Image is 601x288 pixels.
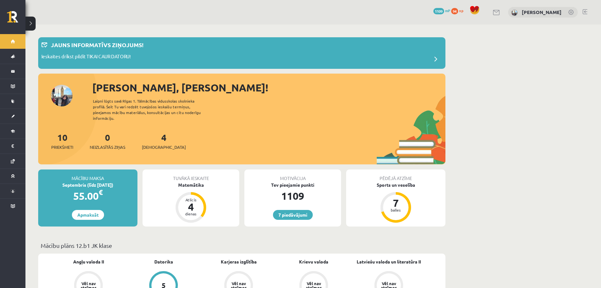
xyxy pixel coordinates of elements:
div: Pēdējā atzīme [346,169,445,182]
div: Septembris (līdz [DATE]) [38,182,137,188]
div: Laipni lūgts savā Rīgas 1. Tālmācības vidusskolas skolnieka profilā. Šeit Tu vari redzēt tuvojošo... [93,98,212,121]
p: Mācību plāns 12.b1 JK klase [41,241,443,250]
div: [PERSON_NAME], [PERSON_NAME]! [92,80,445,95]
div: Atlicis [181,198,200,202]
a: Sports un veselība 7 balles [346,182,445,224]
p: Ieskaites drīkst pildīt TIKAI CAUR DATORU! [41,53,131,62]
span: Neizlasītās ziņas [90,144,125,150]
img: Daniela Brunava [511,10,518,16]
a: Krievu valoda [299,258,328,265]
a: Matemātika Atlicis 4 dienas [143,182,239,224]
span: [DEMOGRAPHIC_DATA] [142,144,186,150]
div: Matemātika [143,182,239,188]
a: Angļu valoda II [73,258,104,265]
a: Latviešu valoda un literatūra II [357,258,421,265]
p: Jauns informatīvs ziņojums! [51,40,143,49]
div: balles [386,208,405,212]
a: 4[DEMOGRAPHIC_DATA] [142,132,186,150]
a: 10Priekšmeti [51,132,73,150]
a: Rīgas 1. Tālmācības vidusskola [7,11,25,27]
div: Sports un veselība [346,182,445,188]
a: 0Neizlasītās ziņas [90,132,125,150]
a: Karjeras izglītība [221,258,257,265]
div: Mācību maksa [38,169,137,182]
div: dienas [181,212,200,216]
a: 94 xp [451,8,466,13]
span: 1109 [433,8,444,14]
div: Motivācija [244,169,341,182]
div: Tev pieejamie punkti [244,182,341,188]
span: Priekšmeti [51,144,73,150]
div: Tuvākā ieskaite [143,169,239,182]
a: Datorika [154,258,173,265]
span: € [99,188,103,197]
span: 94 [451,8,458,14]
a: 7 piedāvājumi [273,210,313,220]
span: xp [459,8,463,13]
a: 1109 mP [433,8,450,13]
div: 55.00 [38,188,137,204]
a: [PERSON_NAME] [522,9,562,15]
a: Jauns informatīvs ziņojums! Ieskaites drīkst pildīt TIKAI CAUR DATORU! [41,40,442,66]
div: 4 [181,202,200,212]
a: Apmaksāt [72,210,104,220]
div: 1109 [244,188,341,204]
span: mP [445,8,450,13]
div: 7 [386,198,405,208]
